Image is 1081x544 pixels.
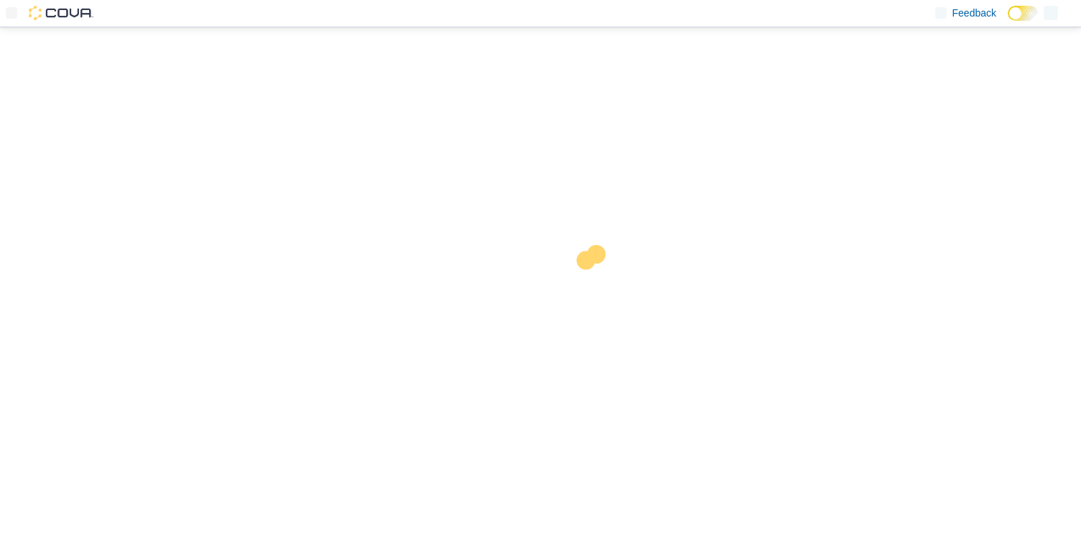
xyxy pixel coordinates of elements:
img: Cova [29,6,93,20]
span: Dark Mode [1008,21,1008,22]
input: Dark Mode [1008,6,1038,21]
img: cova-loader [541,234,649,342]
span: Feedback [952,6,996,20]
